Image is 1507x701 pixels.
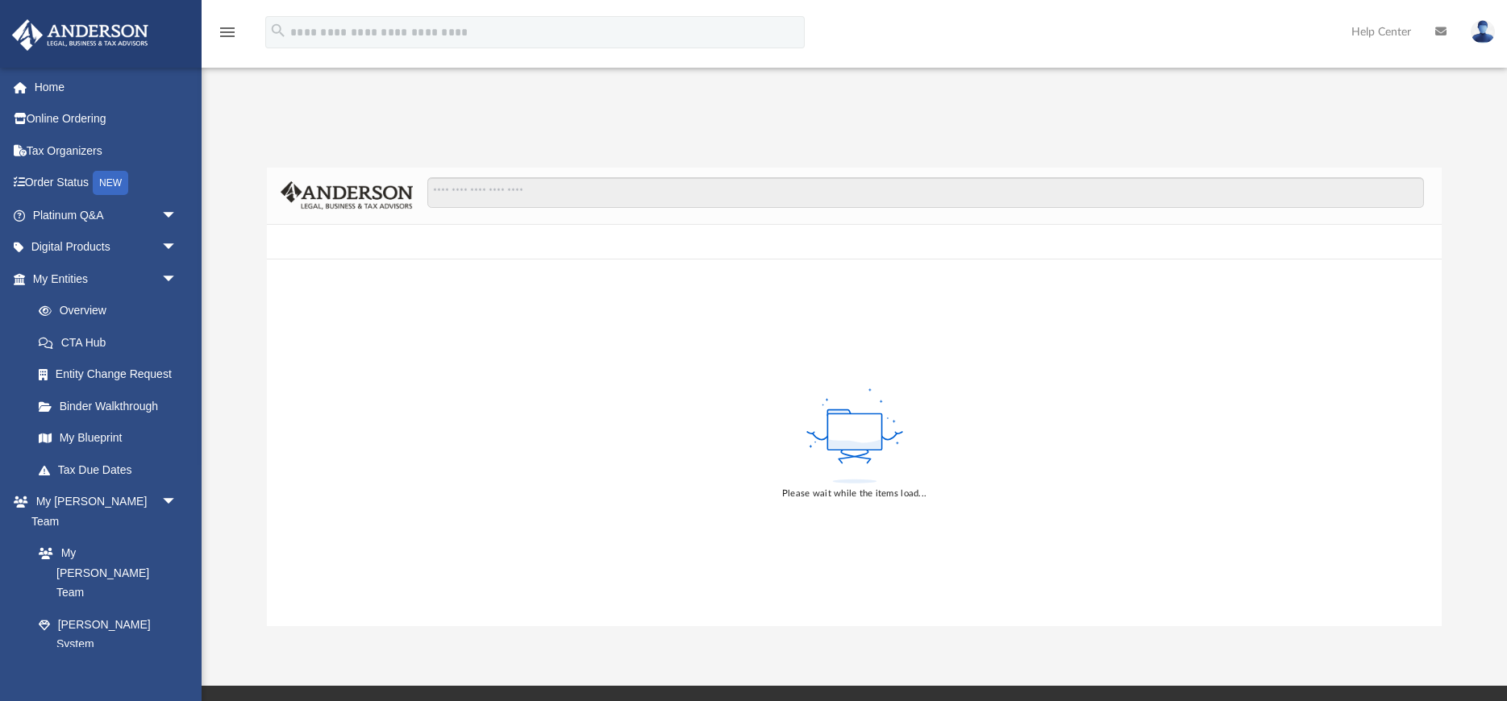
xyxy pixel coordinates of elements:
[93,171,128,195] div: NEW
[218,23,237,42] i: menu
[23,326,202,359] a: CTA Hub
[269,22,287,39] i: search
[11,167,202,200] a: Order StatusNEW
[23,422,194,454] a: My Blueprint
[7,19,153,51] img: Anderson Advisors Platinum Portal
[11,135,202,167] a: Tax Organizers
[161,199,194,232] span: arrow_drop_down
[23,295,202,327] a: Overview
[218,31,237,42] a: menu
[23,454,202,486] a: Tax Due Dates
[161,486,194,519] span: arrow_drop_down
[23,608,194,660] a: [PERSON_NAME] System
[23,359,202,391] a: Entity Change Request
[11,71,202,103] a: Home
[11,199,202,231] a: Platinum Q&Aarrow_drop_down
[11,103,202,135] a: Online Ordering
[23,390,202,422] a: Binder Walkthrough
[23,537,185,609] a: My [PERSON_NAME] Team
[1471,20,1495,44] img: User Pic
[782,487,926,501] div: Please wait while the items load...
[11,263,202,295] a: My Entitiesarrow_drop_down
[427,177,1424,208] input: Search files and folders
[161,231,194,264] span: arrow_drop_down
[161,263,194,296] span: arrow_drop_down
[11,231,202,263] a: Digital Productsarrow_drop_down
[11,486,194,537] a: My [PERSON_NAME] Teamarrow_drop_down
